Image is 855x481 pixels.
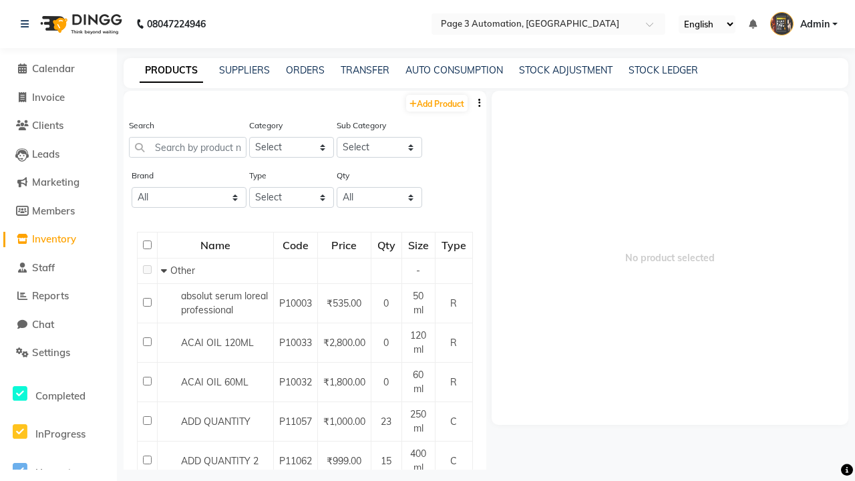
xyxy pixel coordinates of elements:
label: Sub Category [337,120,386,132]
span: Staff [32,261,55,274]
span: 120 ml [410,329,426,355]
img: logo [34,5,126,43]
span: Clients [32,119,63,132]
span: R [450,376,457,388]
a: STOCK ADJUSTMENT [519,64,613,76]
span: C [450,416,457,428]
span: ₹1,000.00 [323,416,365,428]
a: Calendar [3,61,114,77]
a: Settings [3,345,114,361]
span: Reports [32,289,69,302]
span: Members [32,204,75,217]
a: Staff [3,261,114,276]
span: ₹1,800.00 [323,376,365,388]
span: 400 ml [410,448,426,474]
span: No product selected [492,91,849,425]
span: P10032 [279,376,312,388]
a: Leads [3,147,114,162]
span: ADD QUANTITY 2 [181,455,259,467]
span: P10003 [279,297,312,309]
span: ACAI OIL 120ML [181,337,254,349]
span: Collapse Row [161,265,170,277]
a: Chat [3,317,114,333]
input: Search by product name or code [129,137,246,158]
span: Inventory [32,232,76,245]
span: P11062 [279,455,312,467]
a: Add Product [406,95,468,112]
span: ₹999.00 [327,455,361,467]
span: R [450,337,457,349]
span: ₹2,800.00 [323,337,365,349]
span: C [450,455,457,467]
span: - [416,265,420,277]
div: Name [158,233,273,257]
span: ACAI OIL 60ML [181,376,248,388]
div: Price [319,233,370,257]
div: Qty [372,233,401,257]
span: P11057 [279,416,312,428]
span: Other [170,265,195,277]
label: Qty [337,170,349,182]
span: Marketing [32,176,79,188]
span: absolut serum loreal professional [181,290,268,316]
span: InProgress [35,428,85,440]
span: Calendar [32,62,75,75]
a: Members [3,204,114,219]
div: Size [403,233,434,257]
span: 250 ml [410,408,426,434]
a: Invoice [3,90,114,106]
a: ORDERS [286,64,325,76]
a: Reports [3,289,114,304]
a: Inventory [3,232,114,247]
span: 0 [383,297,389,309]
b: 08047224946 [147,5,206,43]
span: 50 ml [413,290,423,316]
a: PRODUCTS [140,59,203,83]
a: AUTO CONSUMPTION [405,64,503,76]
span: Completed [35,389,85,402]
span: 15 [381,455,391,467]
div: Code [275,233,317,257]
a: SUPPLIERS [219,64,270,76]
label: Search [129,120,154,132]
span: 23 [381,416,391,428]
span: P10033 [279,337,312,349]
span: ADD QUANTITY [181,416,250,428]
span: ₹535.00 [327,297,361,309]
label: Type [249,170,267,182]
span: R [450,297,457,309]
span: Invoice [32,91,65,104]
span: 0 [383,337,389,349]
span: Settings [32,346,70,359]
label: Category [249,120,283,132]
span: 0 [383,376,389,388]
span: 60 ml [413,369,423,395]
span: Upcoming [35,466,83,479]
a: Clients [3,118,114,134]
label: Brand [132,170,154,182]
a: Marketing [3,175,114,190]
span: Chat [32,318,54,331]
span: Leads [32,148,59,160]
div: Type [436,233,472,257]
a: STOCK LEDGER [629,64,698,76]
a: TRANSFER [341,64,389,76]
